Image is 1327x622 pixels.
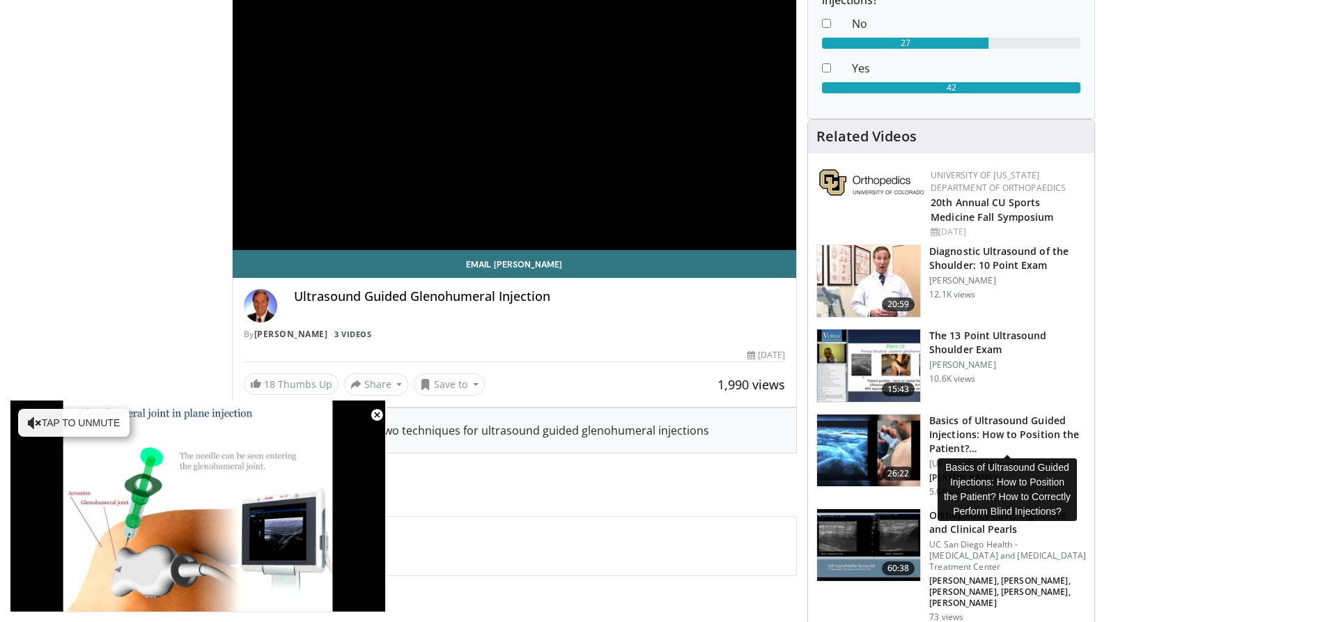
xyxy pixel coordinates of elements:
a: 18 Thumbs Up [244,373,339,395]
dd: No [841,15,1091,32]
span: 20:59 [882,297,915,311]
div: This video demonstrates two techniques for ultrasound guided glenohumeral injections [247,422,783,439]
button: Share [344,373,409,396]
p: 5.0K views [929,486,970,497]
p: 10.6K views [929,373,975,384]
img: b30a49db-5ad3-480d-9883-0e7b200045eb.150x105_q85_crop-smart_upscale.jpg [817,509,920,582]
h3: Diagnostic Ultrasound of the Shoulder: 10 Point Exam [929,244,1086,272]
div: Basics of Ultrasound Guided Injections: How to Position the Patient? How to Correctly Perform Bli... [938,458,1077,521]
h3: The 13 Point Ultrasound Shoulder Exam [929,329,1086,357]
div: 42 [822,82,1080,93]
span: Comments 0 [232,487,798,505]
img: 355603a8-37da-49b6-856f-e00d7e9307d3.png.150x105_q85_autocrop_double_scale_upscale_version-0.2.png [819,169,924,196]
span: 18 [264,378,275,391]
h3: Basics of Ultrasound Guided Injections: How to Position the Patient?… [929,414,1086,456]
p: [PERSON_NAME] [929,359,1086,371]
video-js: Video Player [10,401,386,612]
a: Email [PERSON_NAME] [233,250,797,278]
a: 20th Annual CU Sports Medicine Fall Symposium [931,196,1053,224]
h4: Ultrasound Guided Glenohumeral Injection [294,289,786,304]
span: 15:43 [882,382,915,396]
h3: Orthopedics Case: Vignettes and Clinical Pearls [929,508,1086,536]
a: 20:59 Diagnostic Ultrasound of the Shoulder: 10 Point Exam [PERSON_NAME] 12.1K views [816,244,1086,318]
div: 27 [822,38,988,49]
a: 15:43 The 13 Point Ultrasound Shoulder Exam [PERSON_NAME] 10.6K views [816,329,1086,403]
a: University of [US_STATE] Department of Orthopaedics [931,169,1066,194]
span: 26:22 [882,467,915,481]
img: 7b323ec8-d3a2-4ab0-9251-f78bf6f4eb32.150x105_q85_crop-smart_upscale.jpg [817,329,920,402]
a: 26:22 Basics of Ultrasound Guided Injections: How to Position the Patient?… [US_STATE] Orthopaedi... [816,414,1086,497]
p: [US_STATE] Orthopaedic Institute [929,458,1086,469]
img: Avatar [244,289,277,322]
button: Tap to unmute [18,409,130,437]
span: 1,990 views [717,376,785,393]
div: [DATE] [747,349,785,361]
div: By [244,328,786,341]
a: 3 Videos [330,328,376,340]
button: Save to [414,373,485,396]
img: 748f2e1c-8ce4-47a2-9cf0-d93652d42012.150x105_q85_crop-smart_upscale.jpg [817,414,920,487]
dd: Yes [841,60,1091,77]
div: [DATE] [931,226,1083,238]
p: [PERSON_NAME], [PERSON_NAME], [PERSON_NAME], [PERSON_NAME], [PERSON_NAME] [929,575,1086,609]
p: [PERSON_NAME] [929,472,1086,483]
span: 60:38 [882,561,915,575]
button: Close [363,401,391,430]
img: 2e2aae31-c28f-4877-acf1-fe75dd611276.150x105_q85_crop-smart_upscale.jpg [817,245,920,318]
p: UC San Diego Health - [MEDICAL_DATA] and [MEDICAL_DATA] Treatment Center [929,539,1086,573]
p: [PERSON_NAME] [929,275,1086,286]
p: 12.1K views [929,289,975,300]
a: [PERSON_NAME] [254,328,328,340]
h4: Related Videos [816,128,917,145]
